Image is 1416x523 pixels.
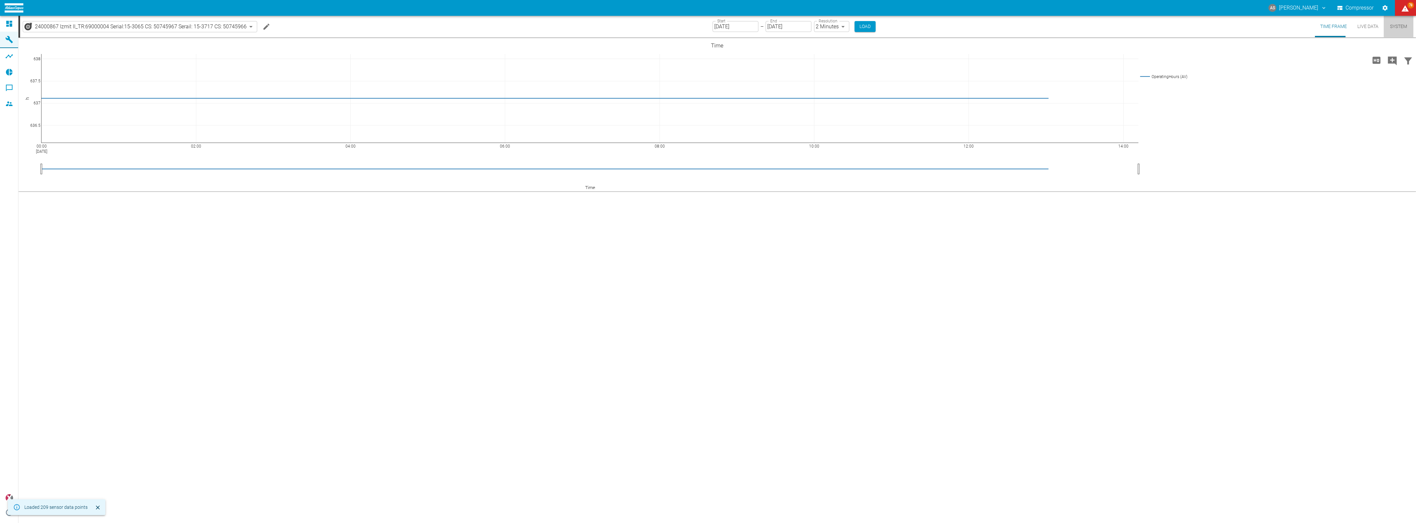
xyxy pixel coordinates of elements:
[770,18,777,24] label: End
[1336,2,1375,14] button: Compressor
[1268,4,1276,12] div: AS
[1384,16,1413,37] button: System
[5,494,13,502] img: Xplore Logo
[814,21,849,32] div: 2 Minutes
[717,18,725,24] label: Start
[1352,16,1384,37] button: Live Data
[24,23,247,31] a: 24000867 Izmit II_TR:69000004 Serial:15-3065 CS: 50745967 Serail: 15-3717 CS: 50745966
[1379,2,1391,14] button: Settings
[1384,52,1400,69] button: Add comment
[713,21,758,32] input: MM/DD/YYYY
[35,23,247,30] span: 24000867 Izmit II_TR:69000004 Serial:15-3065 CS: 50745967 Serail: 15-3717 CS: 50745966
[766,21,811,32] input: MM/DD/YYYY
[93,503,103,512] button: Close
[1400,52,1416,69] button: Filter Chart Data
[260,20,273,33] button: Edit machine
[1407,2,1414,9] span: 78
[1369,57,1384,63] span: Load high Res
[1267,2,1328,14] button: andreas.schmitt@atlascopco.com
[5,3,23,12] img: logo
[855,21,876,32] button: Load
[819,18,837,24] label: Resolution
[24,501,88,513] div: Loaded 209 sensor data points
[1315,16,1352,37] button: Time Frame
[760,23,764,30] p: –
